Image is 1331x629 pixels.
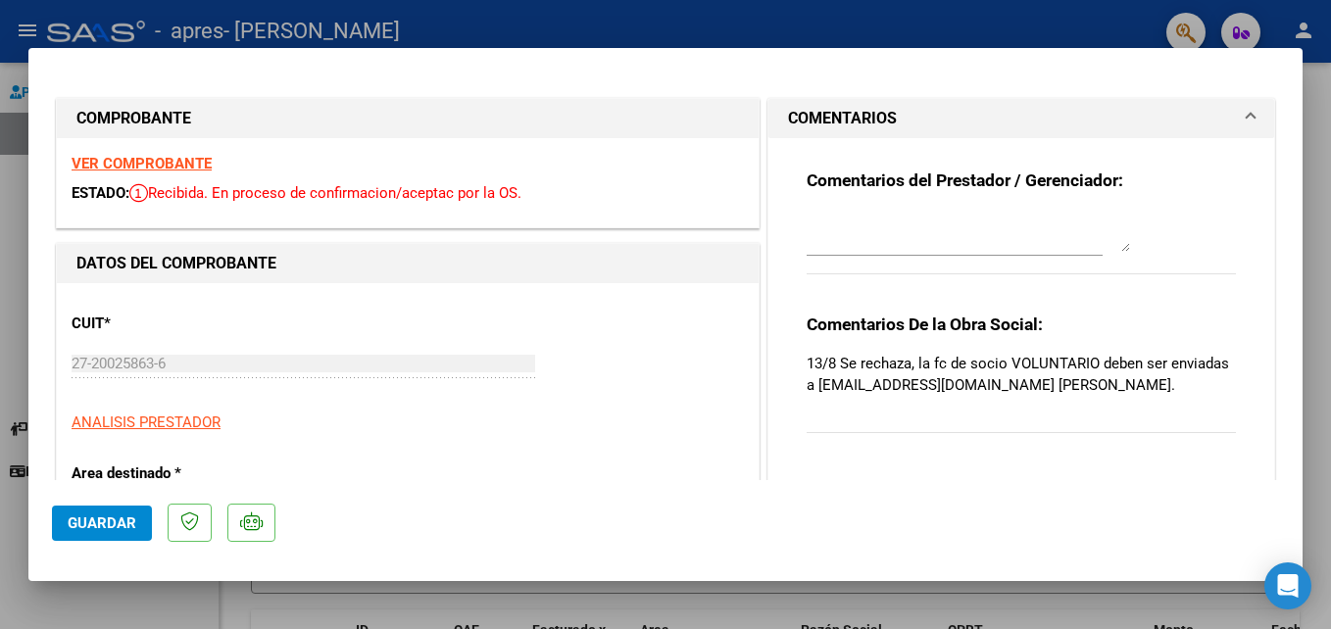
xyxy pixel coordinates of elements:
[788,107,897,130] h1: COMENTARIOS
[129,184,521,202] span: Recibida. En proceso de confirmacion/aceptac por la OS.
[807,170,1123,190] strong: Comentarios del Prestador / Gerenciador:
[68,514,136,532] span: Guardar
[807,314,1043,334] strong: Comentarios De la Obra Social:
[76,254,276,272] strong: DATOS DEL COMPROBANTE
[72,462,273,485] p: Area destinado *
[76,109,191,127] strong: COMPROBANTE
[52,506,152,541] button: Guardar
[1264,562,1311,609] div: Open Intercom Messenger
[768,99,1274,138] mat-expansion-panel-header: COMENTARIOS
[807,353,1236,396] p: 13/8 Se rechaza, la fc de socio VOLUNTARIO deben ser enviadas a [EMAIL_ADDRESS][DOMAIN_NAME] [PER...
[72,313,273,335] p: CUIT
[768,138,1274,485] div: COMENTARIOS
[72,184,129,202] span: ESTADO:
[72,155,212,172] a: VER COMPROBANTE
[72,413,221,431] span: ANALISIS PRESTADOR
